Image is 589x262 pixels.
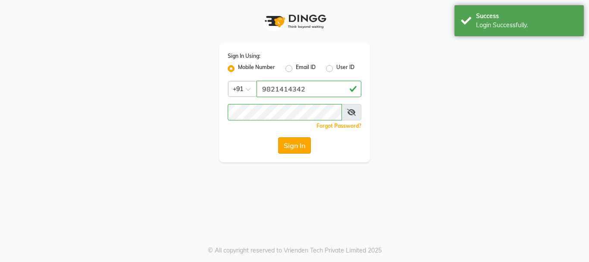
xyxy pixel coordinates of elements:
a: Forgot Password? [316,123,361,129]
div: Login Successfully. [476,21,577,30]
input: Username [228,104,342,120]
div: Success [476,12,577,21]
input: Username [257,81,361,97]
button: Sign In [278,137,311,154]
label: Sign In Using: [228,52,260,60]
label: User ID [336,63,354,74]
label: Mobile Number [238,63,275,74]
img: logo1.svg [260,9,329,34]
label: Email ID [296,63,316,74]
